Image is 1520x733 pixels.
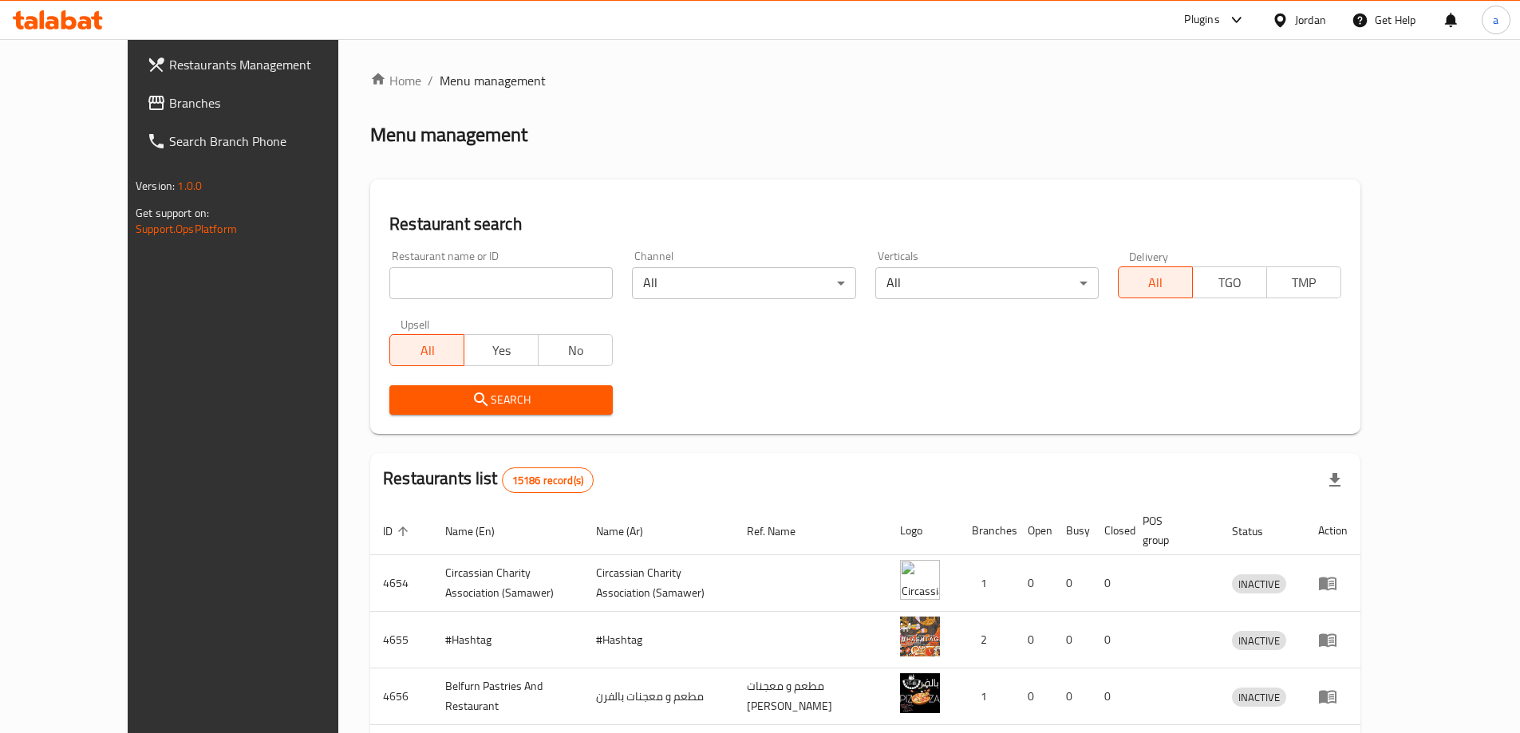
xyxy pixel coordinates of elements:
button: Yes [464,334,539,366]
button: TGO [1192,266,1267,298]
h2: Menu management [370,122,527,148]
img: ​Circassian ​Charity ​Association​ (Samawer) [900,560,940,600]
div: All [632,267,855,299]
td: مطعم و معجنات بالفرن [583,668,734,725]
span: Ref. Name [747,522,816,541]
h2: Restaurants list [383,467,594,493]
span: All [397,339,458,362]
td: 0 [1015,668,1053,725]
td: 1 [959,668,1015,725]
td: 0 [1092,612,1130,668]
th: Action [1305,506,1360,555]
td: ​Circassian ​Charity ​Association​ (Samawer) [432,555,583,612]
span: INACTIVE [1232,632,1286,650]
div: Total records count [502,467,594,493]
span: No [545,339,606,362]
span: Yes [471,339,532,362]
div: All [875,267,1099,299]
td: 0 [1092,555,1130,612]
td: 0 [1092,668,1130,725]
a: Branches [134,84,381,122]
td: 1 [959,555,1015,612]
nav: breadcrumb [370,71,1360,90]
div: Export file [1316,461,1354,499]
label: Upsell [401,318,430,329]
td: #Hashtag [432,612,583,668]
td: 2 [959,612,1015,668]
span: Status [1232,522,1284,541]
div: Jordan [1295,11,1326,29]
td: 0 [1053,612,1092,668]
span: Branches [169,93,369,112]
div: Menu [1318,687,1348,706]
span: 15186 record(s) [503,473,593,488]
th: Closed [1092,506,1130,555]
td: 4654 [370,555,432,612]
td: #Hashtag [583,612,734,668]
div: Menu [1318,630,1348,649]
td: 0 [1015,612,1053,668]
span: TGO [1199,271,1261,294]
h2: Restaurant search [389,212,1341,236]
div: INACTIVE [1232,688,1286,707]
a: Search Branch Phone [134,122,381,160]
span: TMP [1273,271,1335,294]
td: مطعم و معجنات [PERSON_NAME] [734,668,887,725]
img: Belfurn Pastries And Restaurant [900,673,940,713]
label: Delivery [1129,250,1169,262]
a: Home [370,71,421,90]
input: Search for restaurant name or ID.. [389,267,613,299]
span: a [1493,11,1498,29]
li: / [428,71,433,90]
button: Search [389,385,613,415]
button: TMP [1266,266,1341,298]
span: Menu management [440,71,546,90]
span: ID [383,522,413,541]
td: 4656 [370,668,432,725]
a: Restaurants Management [134,45,381,84]
th: Busy [1053,506,1092,555]
span: Name (Ar) [596,522,664,541]
button: No [538,334,613,366]
th: Branches [959,506,1015,555]
td: Belfurn Pastries And Restaurant [432,668,583,725]
span: Name (En) [445,522,515,541]
span: POS group [1143,511,1200,550]
span: INACTIVE [1232,688,1286,707]
img: #Hashtag [900,617,940,656]
span: Restaurants Management [169,55,369,74]
span: All [1125,271,1186,294]
div: INACTIVE [1232,631,1286,650]
span: Search Branch Phone [169,132,369,151]
th: Logo [887,506,959,555]
span: INACTIVE [1232,575,1286,593]
span: 1.0.0 [177,175,202,196]
div: Menu [1318,573,1348,593]
th: Open [1015,506,1053,555]
td: 0 [1053,668,1092,725]
span: Version: [136,175,175,196]
td: 0 [1015,555,1053,612]
a: Support.OpsPlatform [136,219,237,239]
span: Search [402,390,600,410]
td: 4655 [370,612,432,668]
div: Plugins [1184,10,1219,30]
td: 0 [1053,555,1092,612]
button: All [389,334,464,366]
span: Get support on: [136,203,209,223]
button: All [1118,266,1193,298]
td: ​Circassian ​Charity ​Association​ (Samawer) [583,555,734,612]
